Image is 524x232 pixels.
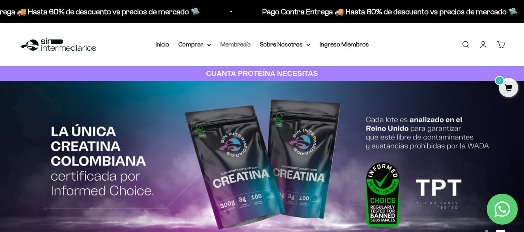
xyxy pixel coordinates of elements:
a: Membresía [220,41,251,48]
strong: CUANTA PROTEÍNA NECESITAS [206,69,318,77]
a: 0 [499,84,518,93]
summary: Comprar [178,40,211,50]
summary: Sobre Nosotros [260,40,310,50]
a: Ingreso Miembros [320,41,369,48]
p: Pago Contra Entrega 🚚 Hasta 60% de descuento vs precios de mercado 🛸 [261,5,517,18]
a: Inicio [156,41,169,48]
mark: 0 [495,76,504,85]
